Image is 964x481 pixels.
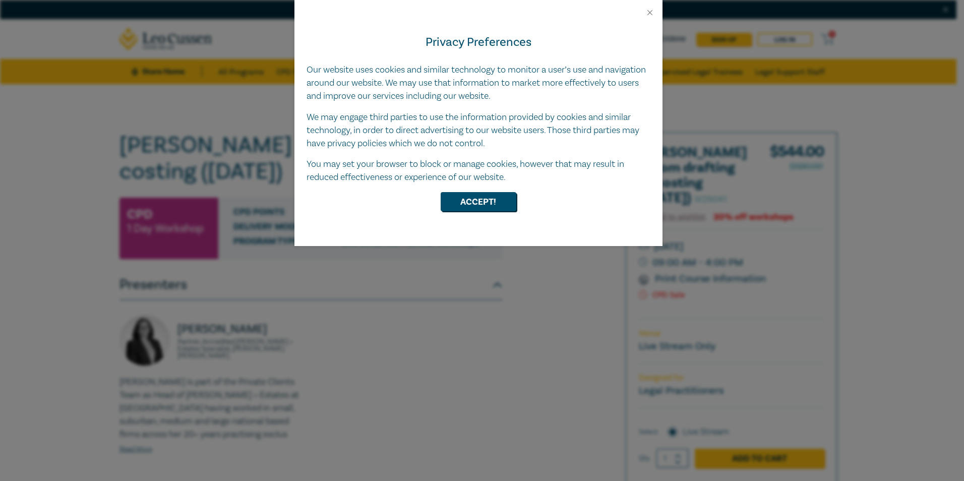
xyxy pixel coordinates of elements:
button: Close [645,8,654,17]
button: Accept! [441,192,516,211]
p: Our website uses cookies and similar technology to monitor a user’s use and navigation around our... [307,64,650,103]
p: We may engage third parties to use the information provided by cookies and similar technology, in... [307,111,650,150]
h4: Privacy Preferences [307,33,650,51]
p: You may set your browser to block or manage cookies, however that may result in reduced effective... [307,158,650,184]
